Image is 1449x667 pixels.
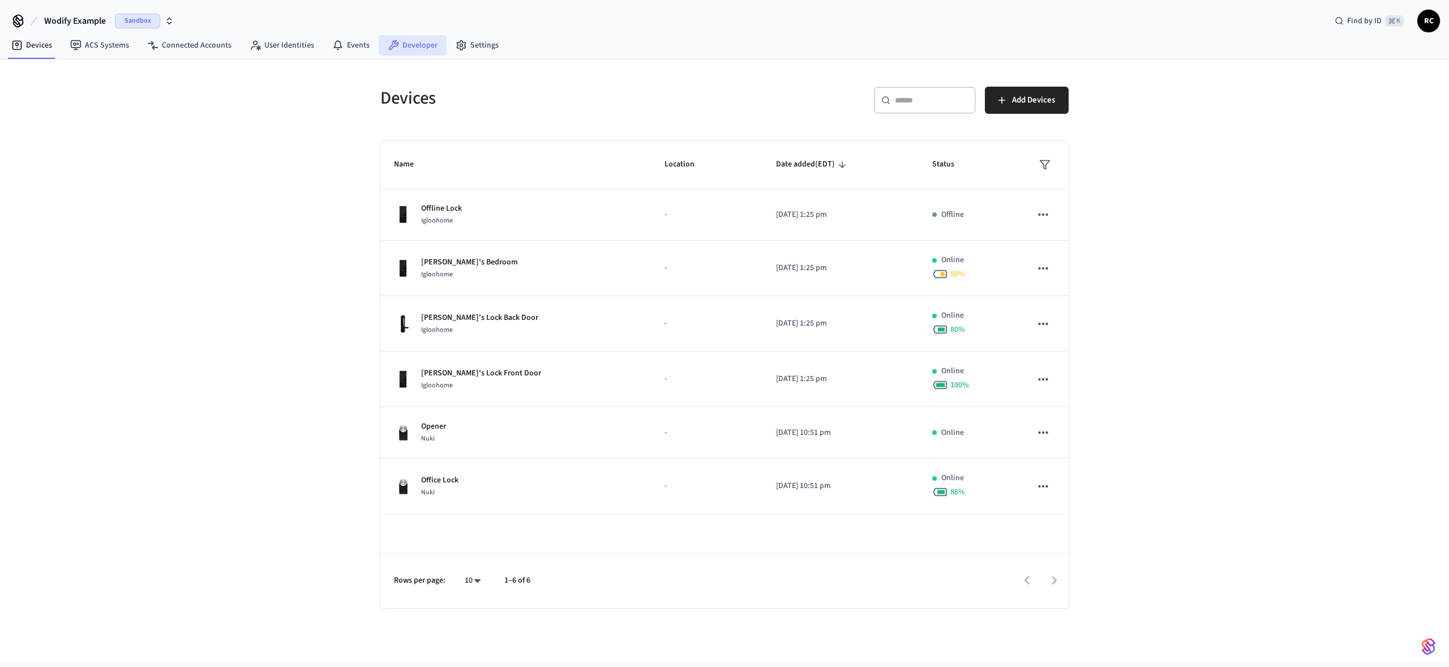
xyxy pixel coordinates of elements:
[421,325,453,335] span: Igloohome
[665,209,749,221] p: -
[504,575,530,587] p: 1–6 of 6
[394,206,412,224] img: igloohome_deadbolt_2s
[61,35,138,55] a: ACS Systems
[665,373,749,385] p: -
[776,318,905,330] p: [DATE] 1:25 pm
[776,373,905,385] p: [DATE] 1:25 pm
[379,35,447,55] a: Developer
[941,365,964,377] p: Online
[394,575,445,587] p: Rows per page:
[1012,93,1055,108] span: Add Devices
[241,35,323,55] a: User Identities
[950,379,969,391] span: 100 %
[394,315,412,333] img: igloohome_mortise_2
[421,380,453,390] span: Igloohome
[941,472,964,484] p: Online
[323,35,379,55] a: Events
[932,156,969,173] span: Status
[776,427,905,439] p: [DATE] 10:51 pm
[421,474,458,486] p: Office Lock
[665,427,749,439] p: -
[394,156,428,173] span: Name
[421,421,446,433] p: Opener
[665,156,709,173] span: Location
[776,262,905,274] p: [DATE] 1:25 pm
[665,262,749,274] p: -
[776,209,905,221] p: [DATE] 1:25 pm
[421,256,518,268] p: [PERSON_NAME]'s Bedroom
[421,434,435,443] span: Nuki
[459,572,486,589] div: 10
[1385,15,1404,27] span: ⌘ K
[380,141,1069,514] table: sticky table
[985,87,1069,114] button: Add Devices
[665,318,749,330] p: -
[665,480,749,492] p: -
[941,310,964,322] p: Online
[1347,15,1382,27] span: Find by ID
[394,370,412,388] img: igloohome_deadbolt_2s
[950,324,965,335] span: 80 %
[44,14,106,28] span: Wodify Example
[394,259,412,277] img: igloohome_deadbolt_2e
[421,312,538,324] p: [PERSON_NAME]'s Lock Back Door
[447,35,508,55] a: Settings
[1418,11,1439,31] span: RC
[394,477,412,495] img: Nuki Smart Lock 3.0 Pro Black, Front
[421,367,541,379] p: [PERSON_NAME]'s Lock Front Door
[138,35,241,55] a: Connected Accounts
[950,486,965,498] span: 86 %
[941,254,964,266] p: Online
[115,14,160,28] span: Sandbox
[1422,638,1435,656] img: SeamLogoGradient.69752ec5.svg
[421,270,453,279] span: Igloohome
[1326,11,1413,31] div: Find by ID⌘ K
[421,203,462,215] p: Offline Lock
[2,35,61,55] a: Devices
[941,209,964,221] p: Offline
[394,424,412,442] img: Nuki Smart Lock 3.0 Pro Black, Front
[941,427,964,439] p: Online
[380,87,718,110] h5: Devices
[776,480,905,492] p: [DATE] 10:51 pm
[1417,10,1440,32] button: RC
[421,488,435,497] span: Nuki
[421,216,453,225] span: Igloohome
[950,268,965,280] span: 50 %
[776,156,850,173] span: Date added(EDT)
